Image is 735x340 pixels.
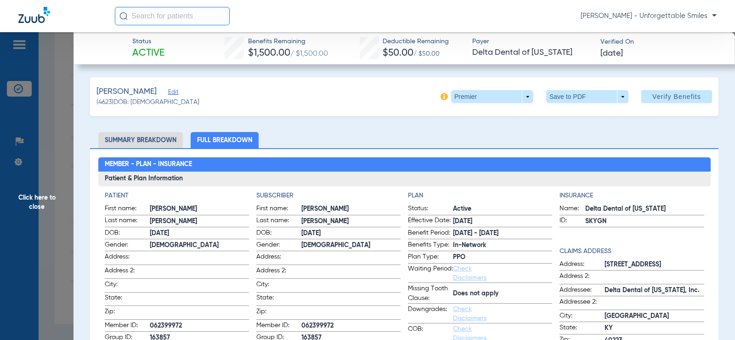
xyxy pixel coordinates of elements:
span: [PERSON_NAME] [150,204,249,214]
button: Save to PDF [546,90,628,103]
span: State: [560,323,605,334]
span: Verify Benefits [652,93,701,100]
span: First name: [105,204,150,215]
span: [PERSON_NAME] [96,86,157,98]
span: [DEMOGRAPHIC_DATA] [150,241,249,250]
h4: Claims Address [560,247,704,256]
span: Addressee 2: [560,297,605,310]
span: Address: [560,259,605,271]
img: Zuub Logo [18,7,50,23]
span: City: [560,311,605,322]
span: First name: [256,204,301,215]
span: Member ID: [105,321,150,332]
span: $1,500.00 [248,48,290,58]
span: Delta Dental of [US_STATE] [472,47,592,58]
img: info-icon [441,93,448,100]
span: Deductible Remaining [383,37,449,46]
h4: Subscriber [256,191,401,201]
span: Benefits Remaining [248,37,328,46]
span: Zip: [256,307,301,319]
span: Address: [105,252,150,265]
span: City: [256,280,301,292]
span: [DATE] [150,229,249,238]
h4: Plan [408,191,552,201]
span: Addressee: [560,285,605,296]
input: Search for patients [115,7,230,25]
img: Search Icon [119,12,128,20]
a: Check Disclaimers [453,306,486,322]
span: DOB: [105,228,150,239]
span: Address 2: [256,266,301,278]
span: State: [105,293,150,305]
h4: Insurance [560,191,704,201]
span: Effective Date: [408,216,453,227]
span: 062399972 [150,321,249,331]
span: Benefits Type: [408,240,453,251]
span: Plan Type: [408,252,453,263]
span: ID: [560,216,585,227]
span: Address 2: [105,266,150,278]
h2: Member - Plan - Insurance [98,157,711,172]
span: DOB: [256,228,301,239]
span: Zip: [105,307,150,319]
span: 062399972 [301,321,401,331]
span: Delta Dental of [US_STATE] [585,204,704,214]
span: [DATE] - [DATE] [453,229,552,238]
span: City: [105,280,150,292]
span: Last name: [256,216,301,227]
span: Edit [168,89,176,98]
span: Delta Dental of [US_STATE], Inc. [605,286,704,295]
li: Full Breakdown [191,132,259,148]
span: Address: [256,252,301,265]
span: [PERSON_NAME] [301,217,401,226]
span: Address 2: [560,271,605,284]
span: SKYGN [585,217,704,226]
span: / $50.00 [413,51,440,57]
span: Active [132,47,164,60]
span: [GEOGRAPHIC_DATA] [605,311,704,321]
span: Waiting Period: [408,264,453,282]
span: Name: [560,204,585,215]
span: [DATE] [453,217,552,226]
span: [PERSON_NAME] - Unforgettable Smiles [581,12,717,21]
span: Verified On [600,37,720,47]
h4: Patient [105,191,249,201]
span: Gender: [256,240,301,251]
span: [PERSON_NAME] [301,204,401,214]
span: [DATE] [301,229,401,238]
span: State: [256,293,301,305]
a: Check Disclaimers [453,265,486,281]
span: [DATE] [600,48,623,59]
span: $50.00 [383,48,413,58]
span: In-Network [453,241,552,250]
button: Premier [451,90,533,103]
span: Missing Tooth Clause: [408,284,453,303]
span: / $1,500.00 [290,50,328,58]
span: Active [453,204,552,214]
span: Does not apply [453,289,552,299]
span: [DEMOGRAPHIC_DATA] [301,241,401,250]
button: Verify Benefits [641,90,712,103]
span: [STREET_ADDRESS] [605,260,704,270]
span: Benefit Period: [408,228,453,239]
span: Status [132,37,164,46]
span: KY [605,323,704,333]
span: Last name: [105,216,150,227]
span: Member ID: [256,321,301,332]
span: Status: [408,204,453,215]
span: Payer [472,37,592,46]
span: PPO [453,253,552,262]
span: [PERSON_NAME] [150,217,249,226]
h3: Patient & Plan Information [98,172,711,186]
span: Gender: [105,240,150,251]
span: Downgrades: [408,305,453,323]
li: Summary Breakdown [98,132,183,148]
span: (4623) DOB: [DEMOGRAPHIC_DATA] [96,98,199,107]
